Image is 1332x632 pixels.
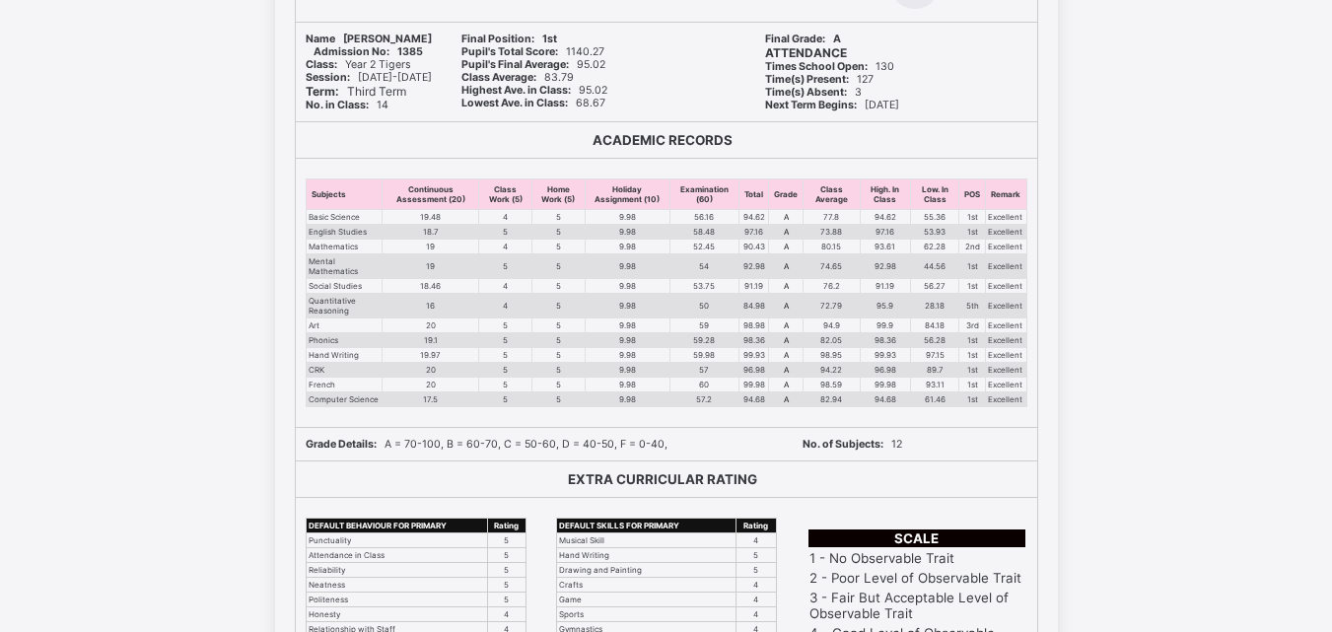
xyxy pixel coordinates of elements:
[736,548,776,563] td: 5
[669,348,738,363] td: 59.98
[531,392,585,407] td: 5
[479,225,532,240] td: 5
[769,294,804,318] td: A
[306,533,488,548] td: Punctuality
[808,569,1025,587] td: 2 - Poor Level of Observable Trait
[382,179,479,210] th: Continuous Assessment (20)
[765,33,841,45] span: A
[306,607,488,622] td: Honesty
[959,348,986,363] td: 1st
[765,33,825,45] b: Final Grade:
[986,378,1026,392] td: Excellent
[585,240,669,254] td: 9.98
[488,578,526,593] td: 5
[736,563,776,578] td: 5
[531,179,585,210] th: Home Work (5)
[531,363,585,378] td: 5
[804,210,861,225] td: 77.8
[306,548,488,563] td: Attendance in Class
[479,363,532,378] td: 5
[739,294,769,318] td: 84.98
[306,33,432,45] span: [PERSON_NAME]
[986,348,1026,363] td: Excellent
[461,71,574,84] span: 83.79
[669,333,738,348] td: 59.28
[910,294,959,318] td: 28.18
[382,294,479,318] td: 16
[382,240,479,254] td: 19
[765,99,857,111] b: Next Term Begins:
[306,438,667,451] span: A = 70-100, B = 60-70, C = 50-60, D = 40-50, F = 0-40,
[860,363,910,378] td: 96.98
[910,378,959,392] td: 93.11
[804,240,861,254] td: 80.15
[306,578,488,593] td: Neatness
[765,45,847,60] b: ATTENDANCE
[803,438,902,451] span: 12
[765,73,874,86] span: 127
[669,378,738,392] td: 60
[306,254,382,279] td: Mental Mathematics
[765,73,849,86] b: Time(s) Present:
[306,438,377,451] b: Grade Details:
[804,333,861,348] td: 82.05
[769,318,804,333] td: A
[804,254,861,279] td: 74.65
[959,294,986,318] td: 5th
[531,294,585,318] td: 5
[769,210,804,225] td: A
[959,392,986,407] td: 1st
[959,179,986,210] th: POS
[669,294,738,318] td: 50
[860,294,910,318] td: 95.9
[910,225,959,240] td: 53.93
[382,210,479,225] td: 19.48
[959,279,986,294] td: 1st
[959,225,986,240] td: 1st
[568,471,757,487] b: EXTRA CURRICULAR RATING
[461,45,558,58] b: Pupil's Total Score:
[306,71,432,84] span: [DATE]-[DATE]
[479,279,532,294] td: 4
[910,279,959,294] td: 56.27
[669,179,738,210] th: Examination (60)
[585,279,669,294] td: 9.98
[556,593,736,607] td: Game
[479,240,532,254] td: 4
[739,378,769,392] td: 99.98
[910,210,959,225] td: 55.36
[556,533,736,548] td: Musical Skill
[585,210,669,225] td: 9.98
[306,84,339,99] b: Term:
[382,318,479,333] td: 20
[669,225,738,240] td: 58.48
[382,254,479,279] td: 19
[556,607,736,622] td: Sports
[669,318,738,333] td: 59
[669,363,738,378] td: 57
[860,348,910,363] td: 99.93
[910,240,959,254] td: 62.28
[986,225,1026,240] td: Excellent
[531,279,585,294] td: 5
[306,279,382,294] td: Social Studies
[736,593,776,607] td: 4
[306,318,382,333] td: Art
[910,333,959,348] td: 56.28
[769,279,804,294] td: A
[669,254,738,279] td: 54
[959,240,986,254] td: 2nd
[593,132,733,148] b: ACADEMIC RECORDS
[479,294,532,318] td: 4
[531,225,585,240] td: 5
[531,240,585,254] td: 5
[769,392,804,407] td: A
[461,33,557,45] span: 1st
[769,363,804,378] td: A
[860,254,910,279] td: 92.98
[306,33,335,45] b: Name
[669,240,738,254] td: 52.45
[804,318,861,333] td: 94.9
[910,348,959,363] td: 97.15
[959,333,986,348] td: 1st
